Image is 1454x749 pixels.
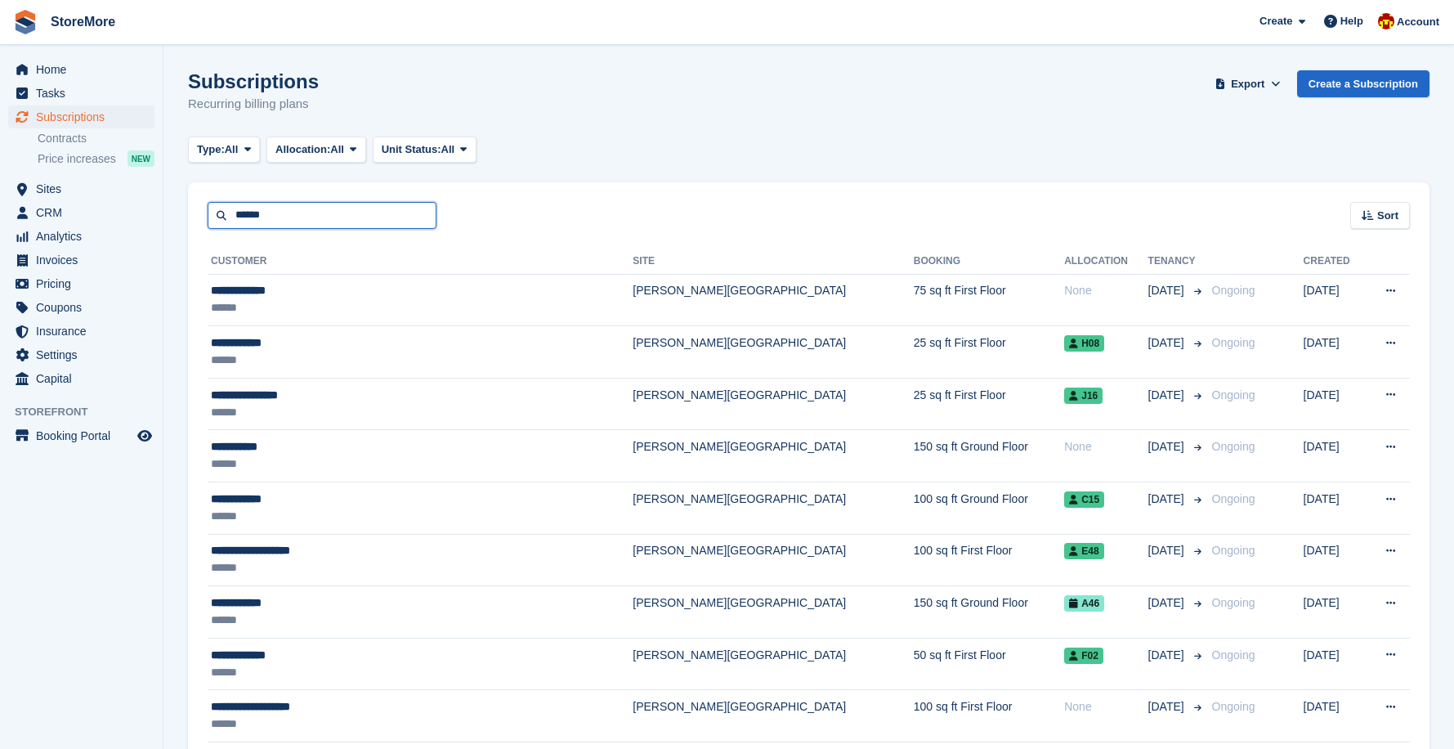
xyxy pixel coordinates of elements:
span: Ongoing [1212,336,1255,349]
a: menu [8,82,154,105]
span: Invoices [36,249,134,271]
span: Account [1397,14,1439,30]
span: Storefront [15,404,163,420]
a: menu [8,201,154,224]
span: J16 [1064,388,1103,404]
span: Analytics [36,225,134,248]
th: Customer [208,249,633,275]
span: Price increases [38,151,116,167]
span: [DATE] [1148,334,1188,352]
span: Ongoing [1212,544,1255,557]
span: [DATE] [1148,282,1188,299]
span: Insurance [36,320,134,343]
span: Ongoing [1212,440,1255,453]
span: [DATE] [1148,647,1188,664]
a: menu [8,272,154,295]
th: Booking [914,249,1064,275]
td: [PERSON_NAME][GEOGRAPHIC_DATA] [633,690,913,742]
span: Unit Status: [382,141,441,158]
a: menu [8,105,154,128]
span: C15 [1064,491,1104,508]
span: [DATE] [1148,438,1188,455]
span: Pricing [36,272,134,295]
a: Create a Subscription [1297,70,1429,97]
td: [PERSON_NAME][GEOGRAPHIC_DATA] [633,482,913,535]
span: F02 [1064,648,1103,664]
td: 150 sq ft Ground Floor [914,586,1064,639]
a: menu [8,225,154,248]
span: H08 [1064,335,1104,352]
img: stora-icon-8386f47178a22dfd0bd8f6a31ec36ba5ce8667c1dd55bd0f319d3a0aa187defe.svg [13,10,38,34]
td: [DATE] [1304,638,1365,690]
img: Store More Team [1378,13,1394,29]
td: [PERSON_NAME][GEOGRAPHIC_DATA] [633,430,913,482]
th: Site [633,249,913,275]
td: 25 sq ft First Floor [914,378,1064,430]
div: None [1064,282,1148,299]
a: Price increases NEW [38,150,154,168]
a: StoreMore [44,8,122,35]
a: menu [8,343,154,366]
a: menu [8,249,154,271]
th: Created [1304,249,1365,275]
span: [DATE] [1148,491,1188,508]
span: All [225,141,239,158]
span: Allocation: [275,141,330,158]
td: 25 sq ft First Floor [914,326,1064,379]
span: Booking Portal [36,424,134,447]
th: Tenancy [1148,249,1206,275]
a: menu [8,58,154,81]
span: Type: [197,141,225,158]
td: [DATE] [1304,586,1365,639]
td: 100 sq ft First Floor [914,690,1064,742]
span: Ongoing [1212,700,1255,713]
td: [PERSON_NAME][GEOGRAPHIC_DATA] [633,274,913,326]
a: menu [8,320,154,343]
a: menu [8,424,154,447]
span: E48 [1064,543,1103,559]
span: Coupons [36,296,134,319]
td: 150 sq ft Ground Floor [914,430,1064,482]
span: All [441,141,455,158]
span: A46 [1064,595,1104,612]
th: Allocation [1064,249,1148,275]
span: Sort [1377,208,1398,224]
span: Create [1259,13,1292,29]
button: Unit Status: All [373,137,476,164]
span: [DATE] [1148,387,1188,404]
td: 100 sq ft First Floor [914,534,1064,586]
div: None [1064,438,1148,455]
span: Capital [36,367,134,390]
span: Ongoing [1212,596,1255,609]
td: [PERSON_NAME][GEOGRAPHIC_DATA] [633,378,913,430]
td: 50 sq ft First Floor [914,638,1064,690]
td: 75 sq ft First Floor [914,274,1064,326]
span: Subscriptions [36,105,134,128]
span: Export [1231,76,1264,92]
td: [DATE] [1304,274,1365,326]
a: menu [8,296,154,319]
span: Ongoing [1212,492,1255,505]
p: Recurring billing plans [188,95,319,114]
span: All [330,141,344,158]
span: CRM [36,201,134,224]
td: [PERSON_NAME][GEOGRAPHIC_DATA] [633,326,913,379]
span: Tasks [36,82,134,105]
td: [DATE] [1304,482,1365,535]
button: Type: All [188,137,260,164]
div: None [1064,698,1148,715]
a: menu [8,367,154,390]
span: Ongoing [1212,388,1255,401]
span: Ongoing [1212,284,1255,297]
button: Export [1212,70,1284,97]
td: [DATE] [1304,534,1365,586]
td: 100 sq ft Ground Floor [914,482,1064,535]
a: Preview store [135,426,154,446]
span: Ongoing [1212,648,1255,662]
td: [DATE] [1304,430,1365,482]
td: [DATE] [1304,326,1365,379]
span: Help [1340,13,1363,29]
td: [PERSON_NAME][GEOGRAPHIC_DATA] [633,586,913,639]
div: NEW [128,150,154,167]
a: Contracts [38,131,154,146]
